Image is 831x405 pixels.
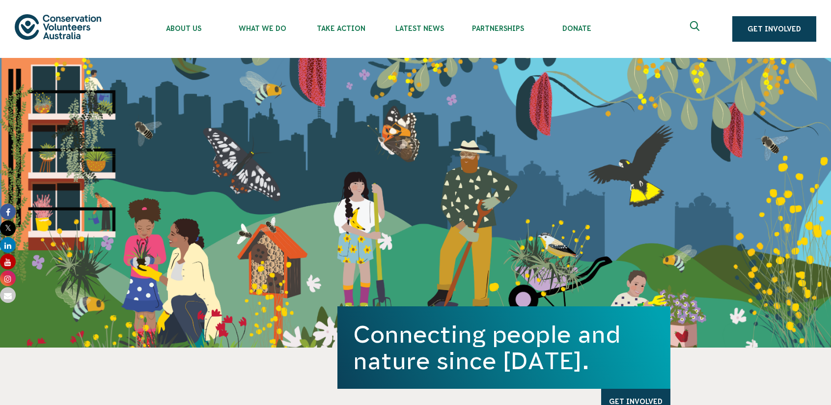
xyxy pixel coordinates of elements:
span: Partnerships [459,25,537,32]
span: Latest News [380,25,459,32]
button: Expand search box Close search box [684,17,708,41]
span: What We Do [223,25,302,32]
span: Donate [537,25,616,32]
a: Get Involved [732,16,816,42]
img: logo.svg [15,14,101,39]
span: About Us [144,25,223,32]
h1: Connecting people and nature since [DATE]. [353,321,655,374]
span: Expand search box [690,21,702,37]
span: Take Action [302,25,380,32]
